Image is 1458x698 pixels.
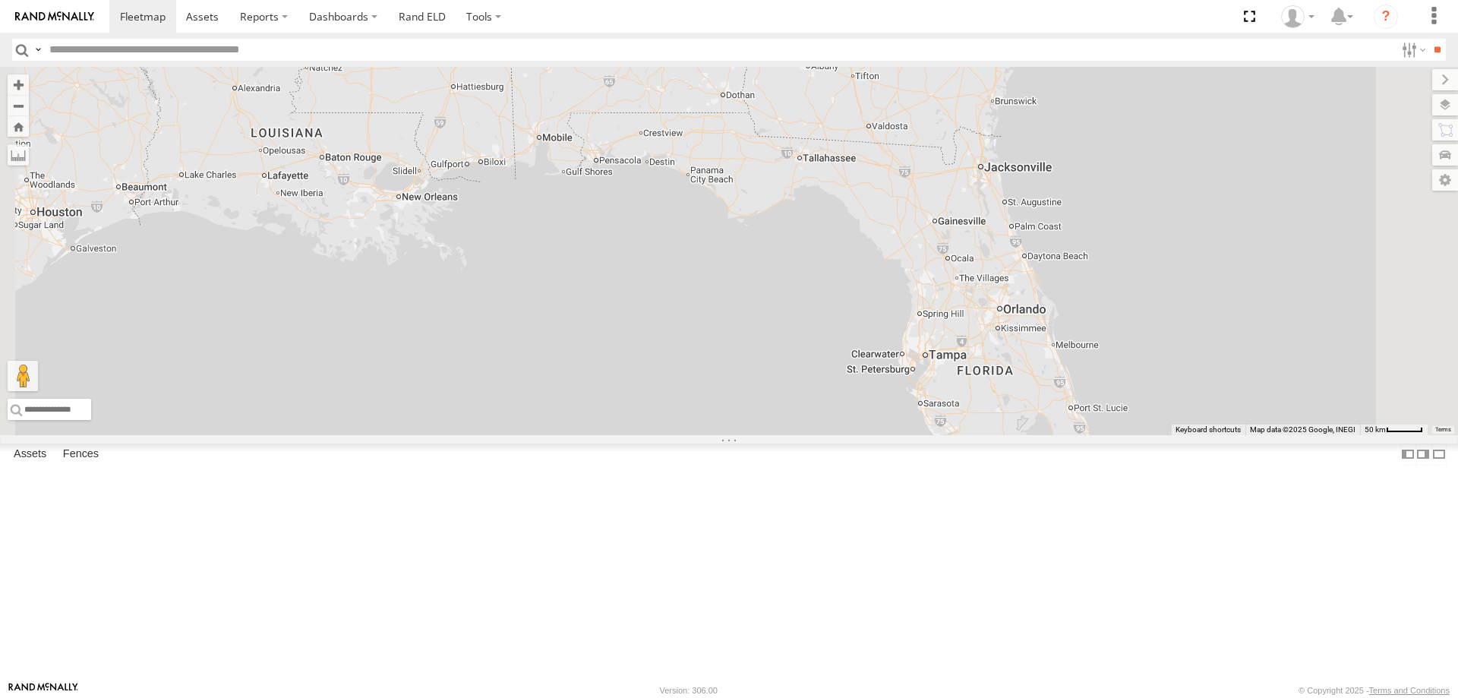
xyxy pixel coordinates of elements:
i: ? [1374,5,1398,29]
button: Drag Pegman onto the map to open Street View [8,361,38,391]
div: © Copyright 2025 - [1299,686,1450,695]
button: Zoom out [8,95,29,116]
div: Version: 306.00 [660,686,718,695]
label: Search Filter Options [1396,39,1428,61]
button: Map Scale: 50 km per 45 pixels [1360,425,1428,435]
div: Dispatch . [1276,5,1320,28]
button: Zoom in [8,74,29,95]
span: 50 km [1365,425,1386,434]
label: Dock Summary Table to the Left [1400,444,1415,466]
button: Keyboard shortcuts [1176,425,1241,435]
label: Dock Summary Table to the Right [1415,444,1431,466]
label: Fences [55,444,106,465]
label: Assets [6,444,54,465]
a: Terms (opens in new tab) [1435,427,1451,433]
label: Hide Summary Table [1431,444,1447,466]
a: Visit our Website [8,683,78,698]
img: rand-logo.svg [15,11,94,22]
label: Measure [8,144,29,166]
span: Map data ©2025 Google, INEGI [1250,425,1355,434]
label: Map Settings [1432,169,1458,191]
button: Zoom Home [8,116,29,137]
label: Search Query [32,39,44,61]
a: Terms and Conditions [1369,686,1450,695]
